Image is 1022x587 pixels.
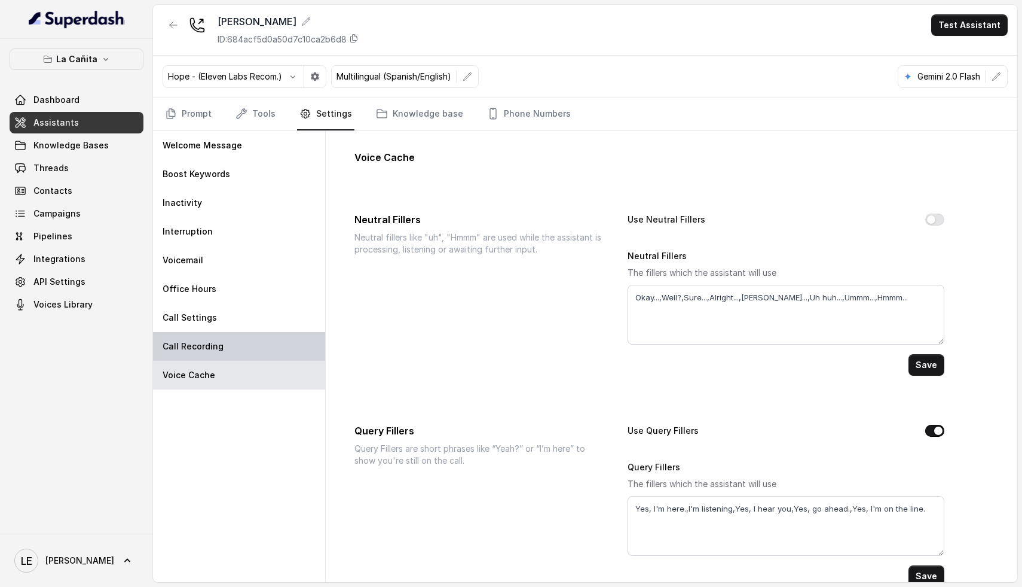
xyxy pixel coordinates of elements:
a: API Settings [10,271,143,293]
span: API Settings [33,276,85,288]
text: LE [21,555,32,567]
span: Knowledge Bases [33,139,109,151]
span: Contacts [33,185,72,197]
p: Call Recording [163,340,224,352]
p: Voice Cache [354,150,989,165]
a: Threads [10,157,143,179]
div: [PERSON_NAME] [218,14,359,29]
textarea: Okay...,Well?,Sure...,Alright...,[PERSON_NAME]...,Uh huh...,Ummm...,Hmmm... [628,285,944,345]
p: Boost Keywords [163,168,230,180]
label: Query Fillers [628,462,680,472]
a: Knowledge Bases [10,135,143,156]
p: Voice Cache [163,369,215,381]
p: Neutral Fillers [354,212,608,227]
p: Interruption [163,226,213,238]
p: Multilingual (Spanish/English) [336,71,451,83]
a: Integrations [10,248,143,270]
label: Use Query Fillers [628,424,699,438]
button: Test Assistant [931,14,1008,36]
span: [PERSON_NAME] [45,555,114,567]
p: Query Fillers [354,424,608,438]
p: Hope - (Eleven Labs Recom.) [168,71,282,83]
a: Prompt [163,98,214,130]
p: Neutral fillers like "uh", "Hmmm" are used while the assistant is processing, listening or awaiti... [354,232,608,256]
p: Inactivity [163,197,202,209]
p: Welcome Message [163,139,242,151]
span: Voices Library [33,299,93,311]
label: Neutral Fillers [628,251,687,261]
nav: Tabs [163,98,1008,130]
a: [PERSON_NAME] [10,544,143,577]
p: La Cañita [56,52,97,66]
p: The fillers which the assistant will use [628,266,944,280]
span: Dashboard [33,94,79,106]
span: Assistants [33,117,79,129]
a: Tools [233,98,278,130]
p: Query Fillers are short phrases like “Yeah?” or “I’m here” to show you're still on the call. [354,443,608,467]
span: Integrations [33,253,85,265]
a: Campaigns [10,203,143,224]
button: Save [908,565,944,587]
a: Assistants [10,112,143,133]
a: Pipelines [10,226,143,247]
label: Use Neutral Fillers [628,212,705,227]
a: Phone Numbers [485,98,573,130]
button: La Cañita [10,48,143,70]
svg: google logo [903,72,913,81]
p: Office Hours [163,283,216,295]
img: light.svg [29,10,125,29]
a: Voices Library [10,294,143,315]
span: Campaigns [33,208,81,220]
p: Gemini 2.0 Flash [917,71,980,83]
a: Contacts [10,180,143,202]
a: Settings [297,98,354,130]
p: Voicemail [163,254,203,266]
span: Threads [33,162,69,174]
p: The fillers which the assistant will use [628,477,944,491]
span: Pipelines [33,230,72,242]
button: Save [908,354,944,376]
textarea: Yes, I'm here.,I'm listening,Yes, I hear you,Yes, go ahead.,Yes, I'm on the line. [628,496,944,556]
p: Call Settings [163,312,217,324]
a: Knowledge base [374,98,466,130]
p: ID: 684acf5d0a50d7c10ca2b6d8 [218,34,347,45]
a: Dashboard [10,89,143,111]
